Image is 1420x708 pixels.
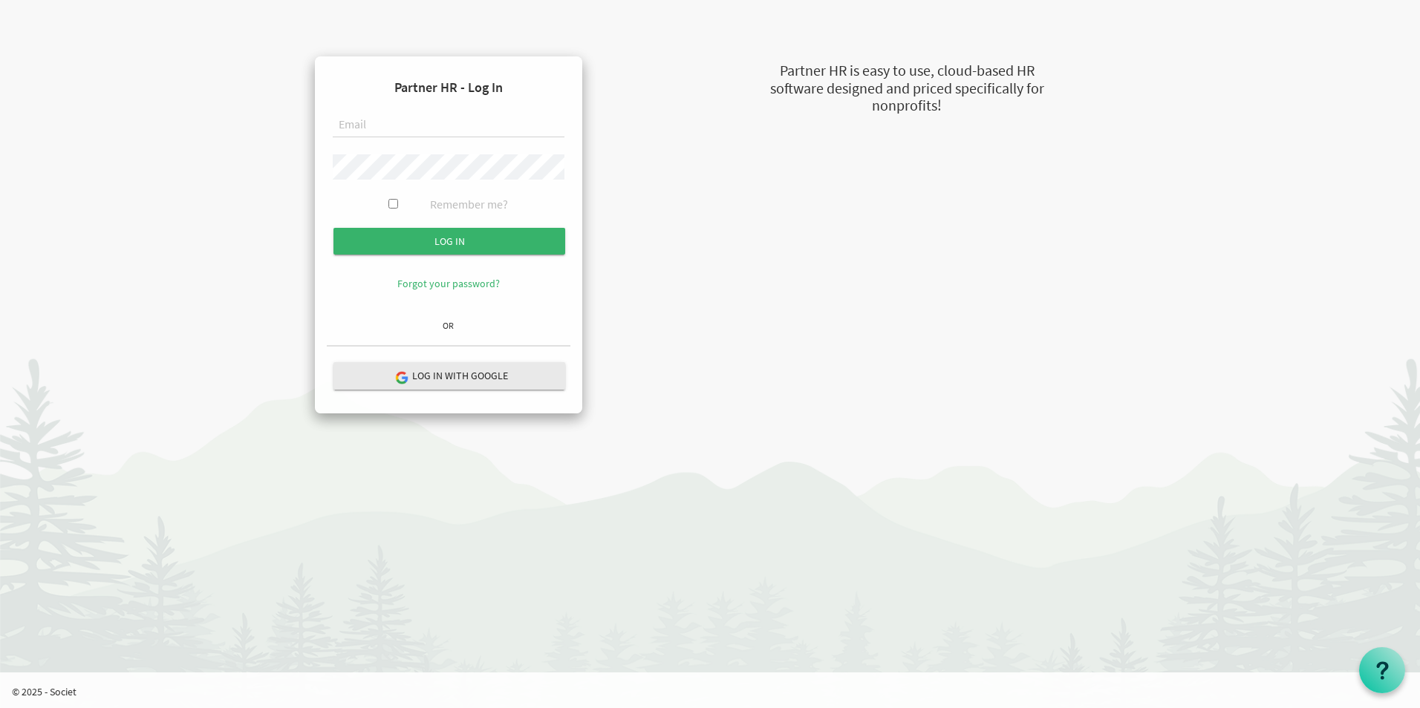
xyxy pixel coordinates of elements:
[333,113,564,138] input: Email
[12,684,1420,699] p: © 2025 - Societ
[397,277,500,290] a: Forgot your password?
[327,321,570,330] h6: OR
[333,228,565,255] input: Log in
[695,78,1118,99] div: software designed and priced specifically for
[430,196,508,213] label: Remember me?
[333,362,565,390] button: Log in with Google
[327,68,570,107] h4: Partner HR - Log In
[695,95,1118,117] div: nonprofits!
[394,370,408,384] img: google-logo.png
[695,60,1118,82] div: Partner HR is easy to use, cloud-based HR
